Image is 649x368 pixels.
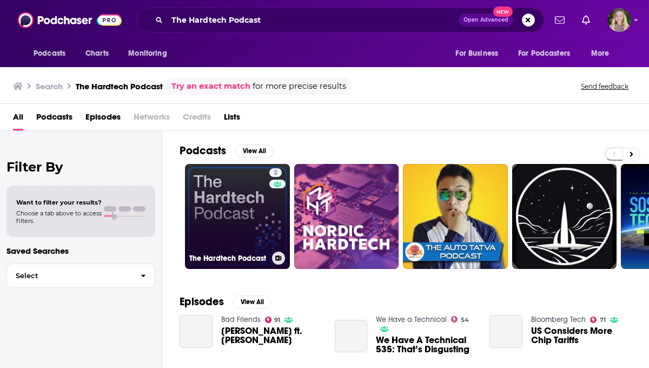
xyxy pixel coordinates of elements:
[607,8,631,32] span: Logged in as lauren19365
[13,108,23,130] a: All
[233,295,271,308] button: View All
[459,14,513,27] button: Open AdvancedNew
[180,144,226,157] h2: Podcasts
[76,81,163,91] h3: The Hardtech Podcast
[121,43,181,64] button: open menu
[85,108,121,130] a: Episodes
[18,10,122,30] img: Podchaser - Follow, Share and Rate Podcasts
[235,144,274,157] button: View All
[551,11,569,29] a: Show notifications dropdown
[137,8,544,32] div: Search podcasts, credits, & more...
[274,318,280,323] span: 91
[376,336,476,354] a: We Have A Technical 535: That’s Disgusting
[590,317,606,323] a: 71
[265,317,281,323] a: 91
[36,81,63,91] h3: Search
[493,6,513,17] span: New
[180,295,271,308] a: EpisodesView All
[85,46,109,61] span: Charts
[6,246,155,256] p: Saved Searches
[253,80,346,93] span: for more precise results
[518,46,570,61] span: For Podcasters
[274,168,277,179] span: 2
[128,46,167,61] span: Monitoring
[36,108,72,130] a: Podcasts
[78,43,115,64] a: Charts
[180,295,224,308] h2: Episodes
[511,43,586,64] button: open menu
[183,108,211,130] span: Credits
[134,108,170,130] span: Networks
[7,272,132,279] span: Select
[461,318,469,323] span: 54
[531,315,586,324] a: Bloomberg Tech
[6,264,155,288] button: Select
[224,108,240,130] a: Lists
[607,8,631,32] img: User Profile
[221,326,322,345] a: Bobby Uncorked ft. Stavros Halkias
[489,315,522,348] a: US Considers More Chip Tariffs
[607,8,631,32] button: Show profile menu
[26,43,80,64] button: open menu
[451,316,469,323] a: 54
[180,144,274,157] a: PodcastsView All
[34,46,65,61] span: Podcasts
[180,315,213,348] a: Bobby Uncorked ft. Stavros Halkias
[221,315,261,324] a: Bad Friends
[463,17,508,23] span: Open Advanced
[221,326,322,345] span: [PERSON_NAME] ft. [PERSON_NAME]
[171,80,250,93] a: Try an exact match
[531,326,632,345] a: US Considers More Chip Tariffs
[189,254,268,263] h3: The Hardtech Podcast
[269,168,282,177] a: 2
[335,320,368,353] a: We Have A Technical 535: That’s Disgusting
[16,199,102,206] span: Want to filter your results?
[185,164,290,269] a: 2The Hardtech Podcast
[6,159,155,175] h2: Filter By
[16,209,102,225] span: Choose a tab above to access filters.
[448,43,512,64] button: open menu
[584,43,623,64] button: open menu
[591,46,610,61] span: More
[600,318,606,323] span: 71
[376,315,447,324] a: We Have a Technical
[578,11,594,29] a: Show notifications dropdown
[455,46,498,61] span: For Business
[578,82,632,91] button: Send feedback
[167,11,459,29] input: Search podcasts, credits, & more...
